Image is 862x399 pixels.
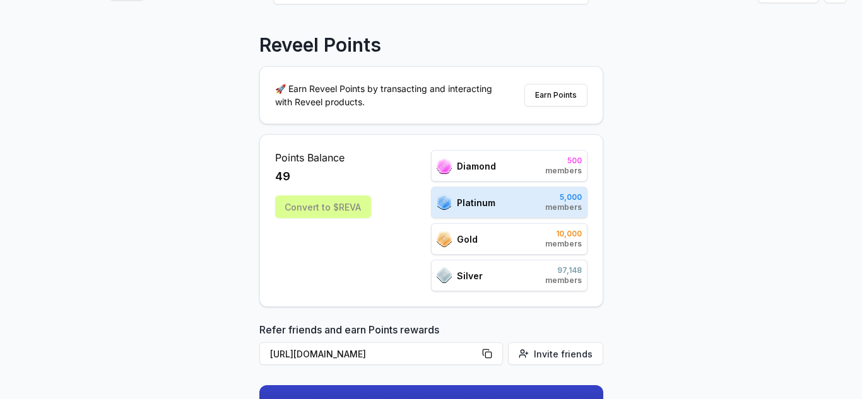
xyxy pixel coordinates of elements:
span: Diamond [457,159,496,173]
button: [URL][DOMAIN_NAME] [259,342,503,365]
img: ranks_icon [437,158,452,174]
span: 5,000 [545,192,582,202]
span: 10,000 [545,229,582,239]
span: Gold [457,233,478,246]
p: Reveel Points [259,33,381,56]
img: ranks_icon [437,194,452,211]
button: Invite friends [508,342,603,365]
div: Refer friends and earn Points rewards [259,322,603,370]
span: Invite friends [534,347,593,361]
span: members [545,275,582,286]
span: members [545,166,582,176]
span: 500 [545,156,582,166]
span: members [545,202,582,212]
img: ranks_icon [437,267,452,284]
img: ranks_icon [437,231,452,247]
p: 🚀 Earn Reveel Points by transacting and interacting with Reveel products. [275,82,502,108]
span: 97,148 [545,265,582,275]
span: Points Balance [275,150,371,165]
span: Silver [457,269,483,282]
button: Earn Points [524,84,587,107]
span: 49 [275,168,290,185]
span: members [545,239,582,249]
span: Platinum [457,196,495,209]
